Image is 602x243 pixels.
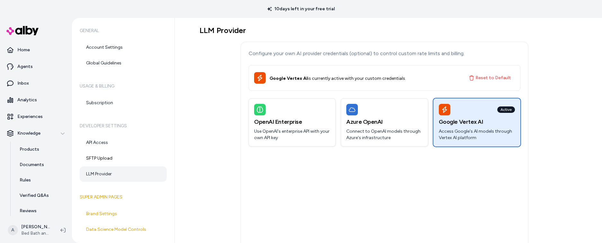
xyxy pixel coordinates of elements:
a: Verified Q&As [13,188,69,203]
p: Documents [20,162,44,168]
div: Active [497,106,515,113]
h3: OpenAI Enterprise [254,117,330,126]
p: Inbox [17,80,29,87]
a: Inbox [3,76,69,91]
p: Knowledge [17,130,40,137]
a: Brand Settings [80,206,167,222]
h6: Developer Settings [80,117,167,135]
a: Analytics [3,92,69,108]
span: A [8,225,18,235]
a: Agents [3,59,69,74]
p: Access Google's AI models through Vertex AI platform [439,128,515,141]
p: Rules [20,177,31,183]
strong: Google Vertex AI [270,76,308,81]
a: SFTP Upload [80,151,167,166]
button: Reset to Default [465,72,515,84]
p: Verified Q&As [20,192,49,199]
a: LLM Provider [80,166,167,182]
a: Home [3,42,69,58]
img: alby Logo [6,26,39,35]
h6: Usage & Billing [80,77,167,95]
p: Analytics [17,97,37,103]
h1: LLM Provider [199,26,570,35]
h3: Google Vertex AI [439,117,515,126]
a: Documents [13,157,69,172]
p: Products [20,146,39,153]
div: is currently active with your custom credentials. [270,75,461,82]
p: Use OpenAI's enterprise API with your own API key [254,128,330,141]
button: A[PERSON_NAME]Bed Bath and Beyond [4,220,55,240]
a: Reviews [13,203,69,219]
a: Subscription [80,95,167,111]
button: Knowledge [3,126,69,141]
p: Reviews [20,208,37,214]
a: Data Science Model Controls [80,222,167,237]
p: 10 days left in your free trial [263,6,339,12]
p: Home [17,47,30,53]
a: Products [13,142,69,157]
p: Experiences [17,113,43,120]
h6: Super Admin Pages [80,188,167,206]
a: API Access [80,135,167,150]
span: Bed Bath and Beyond [21,230,50,237]
a: Experiences [3,109,69,124]
p: Agents [17,63,33,70]
h3: Azure OpenAI [346,117,422,126]
a: Global Guidelines [80,55,167,71]
p: Connect to OpenAI models through Azure's infrastructure [346,128,422,141]
p: Configure your own AI provider credentials (optional) to control custom rate limits and billing. [249,50,520,57]
h6: General [80,22,167,40]
p: [PERSON_NAME] [21,224,50,230]
a: Rules [13,172,69,188]
a: Account Settings [80,40,167,55]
